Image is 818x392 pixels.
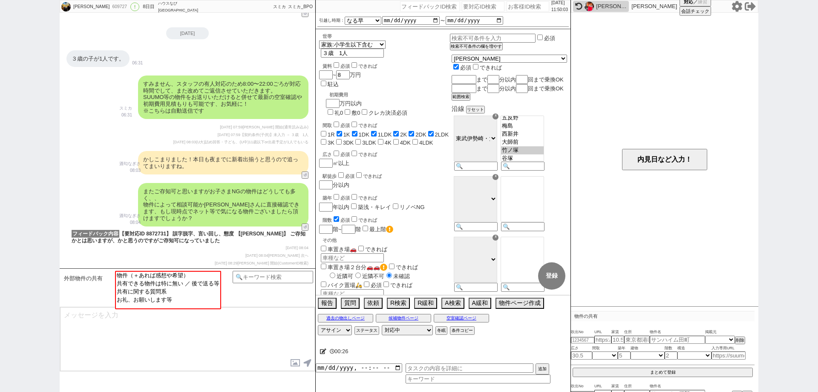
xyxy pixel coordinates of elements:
div: 初期費用 [329,92,407,98]
button: 登録 [538,262,565,290]
button: 条件コピー [450,326,475,335]
input: 1234567 [571,337,594,343]
label: 駐込 [328,81,339,87]
option: 梅島 [501,122,544,130]
div: ハウスなび[GEOGRAPHIC_DATA]店 [158,0,201,13]
div: かしこまりました！本日も夜までに新着出揃うと思うので追ってまいりますね。 [138,151,308,174]
span: [DATE] 07:59 [218,133,240,137]
option: 谷塚 [501,154,544,163]
p: 08:04 [119,219,141,226]
input: できれば [356,172,362,178]
span: 沿線 [452,105,464,112]
div: ☓ [493,235,498,241]
div: 築年 [323,193,450,201]
div: またご存知可と思いますがお子さまNGの物件はどうしても多く、、 物件によって相談可能か[PERSON_NAME]さんに直接確認できます、もし現時点でネット等で気になる物件ございましたら頂けますで... [138,183,308,226]
span: スミカ [273,4,286,9]
input: バイク置場🛵 [321,282,326,287]
img: 0hc_CetPYpPHBuHBaiX3lCDx5MPxpNbWViQHogQVsZYRNafnwnQXJ0RVsfYUQAKH4mQn93FAsVZEhiD0sWcErARGksYkdXKH0... [585,2,594,11]
input: キーワード [406,375,550,383]
span: 必須 [340,64,350,69]
span: 住所 [624,383,650,390]
span: 建物 [631,345,665,352]
div: すみません、スタッフの有人対応のため8:00〜22:00ごろが対応時間でして、また改めてご返信させていただきます。 SUUMO等の物件をお送りいただけると併せて最新の空室確認や初期費用見積もりも... [138,75,308,119]
input: 5 [618,351,631,360]
p: 物件の共有 [571,311,755,321]
button: 候補物件ページ [376,314,431,322]
div: ~ 万円 [319,58,377,88]
button: まとめて登録 [573,368,753,377]
input: できれば [351,122,357,127]
span: 必須 [340,195,350,200]
span: 構造 [677,345,711,352]
input: 🔍 [501,222,544,231]
label: 未確認 [384,273,410,279]
label: 3DK [343,139,354,146]
div: [PERSON_NAME] [72,3,109,10]
span: 必須 [340,152,350,157]
label: 1R [328,131,335,138]
span: [DATE] 08:29 [215,261,237,265]
label: 車置き場🚗 [319,246,357,253]
input: 車種など [321,253,384,262]
span: 物件名 [650,329,705,336]
button: 報告 [318,298,337,309]
input: できれば [383,282,389,287]
span: フィードバック内容 [72,230,119,238]
input: 車置き場🚗 [321,246,326,251]
div: ! [130,3,139,11]
option: 五反野 [501,114,544,122]
button: ↺ [302,224,308,231]
span: 吹出No [571,329,594,336]
button: R緩和 [414,298,437,309]
p: 06:31 [132,60,143,67]
input: 30.5 [571,351,592,360]
input: 検索不可条件を入力 [450,34,536,43]
input: 子供の年齢・人数 [321,49,384,58]
button: ↺ [302,171,308,179]
input: 車種など [321,289,384,298]
label: 1K [343,131,350,138]
label: 2LDK [435,131,449,138]
label: 4K [385,139,392,146]
div: 階~ 階 [319,224,450,234]
div: [DATE] [166,27,209,39]
label: クレカ決済必須 [369,110,407,116]
span: 必須 [460,64,471,71]
div: 8日目 [143,3,155,10]
span: [PERSON_NAME] 次へ [268,253,308,258]
div: 間取 [323,120,450,129]
span: 回まで乗換OK [528,76,564,83]
span: 家賃 [611,329,624,336]
div: 世帯 [323,33,450,40]
label: 1DK [359,131,369,138]
option: 西新井 [501,130,544,138]
input: 10.5 [611,336,624,344]
div: 階数 [323,215,450,224]
option: お礼、お願いします等 [116,296,220,304]
div: 万円以内 [326,88,407,117]
option: 共有に関する質問系 [116,288,220,296]
label: できれば [354,174,382,179]
p: 08:03 [119,167,141,174]
button: 追加 [536,363,549,375]
input: 要対応ID検索 [462,1,504,12]
input: サンハイム田町 [650,336,705,344]
label: 近隣不可 [353,273,384,279]
button: A緩和 [469,298,491,309]
input: 未確認 [386,273,392,278]
label: 3K [328,139,334,146]
label: 2K [400,131,407,138]
input: 🔍 [501,283,544,292]
span: [DATE] 08:04 [245,253,268,258]
label: できれば [350,218,377,223]
p: 11:50:03 [551,6,568,13]
div: 駅徒歩 [323,171,450,180]
span: (U大)詰め回答・子ども、(U中)11歳以下or出産予定が1人でもいる [196,140,308,144]
span: 住所 [624,329,650,336]
input: できれば [473,64,478,70]
button: 依頼 [364,298,383,309]
option: 共有できる物件は特に無い ／ 後で送る等 [116,280,220,288]
span: 【契約条件(子供)】未入力 → ３歳 1人 [240,133,308,137]
span: 必須 [340,218,350,223]
button: 冬眠 [435,326,447,335]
